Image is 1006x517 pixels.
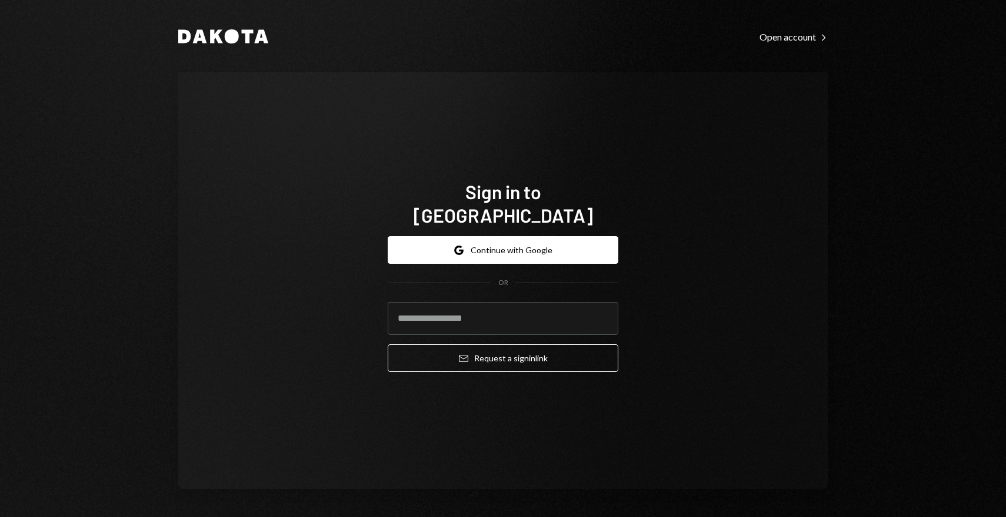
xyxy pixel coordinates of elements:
div: Open account [760,31,828,43]
button: Request a signinlink [388,344,618,372]
div: OR [498,278,508,288]
button: Continue with Google [388,236,618,264]
a: Open account [760,30,828,43]
h1: Sign in to [GEOGRAPHIC_DATA] [388,180,618,227]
